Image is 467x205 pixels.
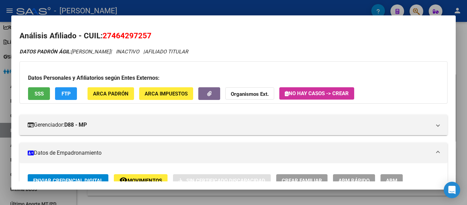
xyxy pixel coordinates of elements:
h2: Análisis Afiliado - CUIL: [19,30,448,42]
button: ABM [381,174,403,187]
span: [PERSON_NAME] [19,49,110,55]
span: ARCA Impuestos [145,91,188,97]
strong: Organismos Ext. [231,91,269,97]
button: Movimientos [114,174,168,187]
span: AFILIADO TITULAR [145,49,188,55]
span: Movimientos [128,178,162,184]
span: SSS [35,91,44,97]
mat-panel-title: Gerenciador: [28,121,431,129]
button: Crear Familiar [276,174,328,187]
button: ARCA Padrón [88,87,134,100]
button: ARCA Impuestos [139,87,193,100]
mat-expansion-panel-header: Gerenciador:D88 - MP [19,115,448,135]
button: SSS [28,87,50,100]
span: ABM Rápido [338,178,370,184]
button: Enviar Credencial Digital [28,174,108,187]
span: ABM [386,178,397,184]
i: | INACTIVO | [19,49,188,55]
mat-panel-title: Datos de Empadronamiento [28,149,431,157]
h3: Datos Personales y Afiliatorios según Entes Externos: [28,74,439,82]
button: No hay casos -> Crear [279,87,354,100]
span: 27464297257 [103,31,151,40]
mat-expansion-panel-header: Datos de Empadronamiento [19,143,448,163]
span: Sin Certificado Discapacidad [186,178,265,184]
strong: D88 - MP [64,121,87,129]
span: Crear Familiar [282,178,322,184]
div: Open Intercom Messenger [444,182,460,198]
button: FTP [55,87,77,100]
span: ARCA Padrón [93,91,129,97]
button: Sin Certificado Discapacidad [173,174,271,187]
strong: DATOS PADRÓN ÁGIL: [19,49,71,55]
span: FTP [62,91,71,97]
button: Organismos Ext. [225,87,274,100]
span: Enviar Credencial Digital [33,178,103,184]
span: No hay casos -> Crear [285,90,349,97]
button: ABM Rápido [333,174,375,187]
mat-icon: remove_red_eye [119,176,128,184]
